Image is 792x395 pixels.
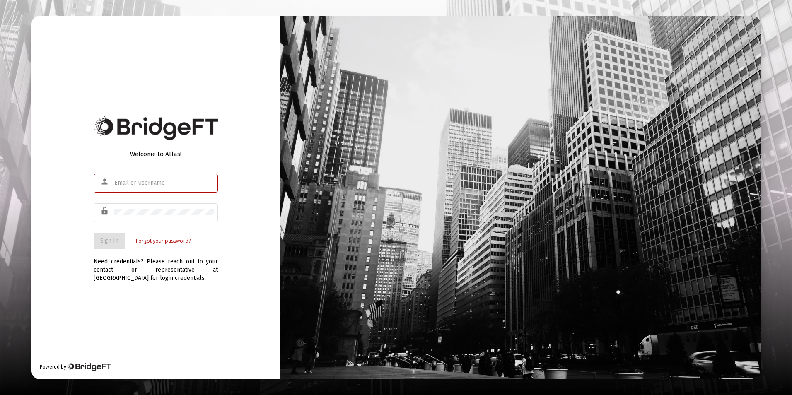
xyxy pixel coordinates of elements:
[94,116,218,140] img: Bridge Financial Technology Logo
[40,363,111,371] div: Powered by
[67,363,111,371] img: Bridge Financial Technology Logo
[94,233,125,249] button: Sign In
[136,237,191,245] a: Forgot your password?
[100,206,110,216] mat-icon: lock
[100,237,118,244] span: Sign In
[94,150,218,158] div: Welcome to Atlas!
[114,180,214,186] input: Email or Username
[100,177,110,187] mat-icon: person
[94,249,218,282] div: Need credentials? Please reach out to your contact or representative at [GEOGRAPHIC_DATA] for log...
